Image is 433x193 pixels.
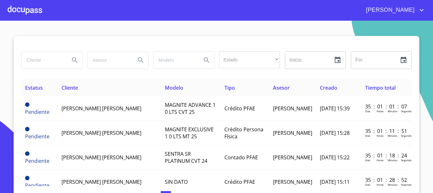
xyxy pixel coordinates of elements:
p: Minutos [388,183,397,186]
span: [PERSON_NAME] [PERSON_NAME] [61,129,141,136]
span: Pendiente [25,108,49,115]
span: SENTRA SR PLATINUM CVT 24 [165,150,207,164]
p: Horas [377,109,384,113]
span: Estatus [25,84,43,91]
span: [DATE] 15:22 [320,154,350,161]
span: Pendiente [25,176,29,180]
button: account of current user [361,5,425,15]
span: Pendiente [25,133,49,140]
input: search [153,52,197,69]
button: Search [133,52,148,68]
span: Pendiente [25,127,29,131]
p: Horas [377,134,384,137]
span: Cliente [61,84,78,91]
p: Segundos [401,158,413,162]
p: Horas [377,183,384,186]
button: Search [199,52,214,68]
span: Pendiente [25,151,29,156]
span: [DATE] 15:11 [320,178,350,185]
p: Segundos [401,134,413,137]
span: [DATE] 15:28 [320,129,350,136]
span: Tipo [224,84,235,91]
p: Segundos [401,109,413,113]
span: [PERSON_NAME] [273,154,312,161]
p: Minutos [388,109,397,113]
span: Pendiente [25,102,29,107]
p: Minutos [388,158,397,162]
span: Modelo [165,84,183,91]
span: [PERSON_NAME] [PERSON_NAME] [61,154,141,161]
input: search [87,52,131,69]
span: Crédito Persona Física [224,126,263,140]
span: [PERSON_NAME] [PERSON_NAME] [61,105,141,112]
input: search [22,52,65,69]
p: Minutos [388,134,397,137]
span: Pendiente [25,182,49,189]
span: MAGNITE EXCLUSIVE 1 0 LTS MT 25 [165,126,214,140]
p: Dias [365,134,370,137]
p: 35 : 01 : 28 : 52 [365,176,408,183]
p: Dias [365,183,370,186]
span: Crédito PFAE [224,178,255,185]
span: Asesor [273,84,290,91]
span: SIN DATO [165,178,188,185]
p: Segundos [401,183,413,186]
span: [PERSON_NAME] [273,105,312,112]
p: Dias [365,109,370,113]
span: [PERSON_NAME] [361,5,418,15]
span: Pendiente [25,157,49,164]
p: 35 : 01 : 18 : 24 [365,152,408,159]
span: [DATE] 15:39 [320,105,350,112]
span: Crédito PFAE [224,105,255,112]
span: [PERSON_NAME] [273,129,312,136]
span: MAGNITE ADVANCE 1 0 LTS CVT 25 [165,101,216,115]
div: ​ [219,51,280,68]
button: Search [67,52,82,68]
p: Dias [365,158,370,162]
span: Creado [320,84,337,91]
span: Tiempo total [365,84,396,91]
span: [PERSON_NAME] [273,178,312,185]
span: [PERSON_NAME] [PERSON_NAME] [61,178,141,185]
p: 35 : 01 : 01 : 07 [365,103,408,110]
p: 35 : 01 : 11 : 51 [365,128,408,134]
span: Contado PFAE [224,154,258,161]
p: Horas [377,158,384,162]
